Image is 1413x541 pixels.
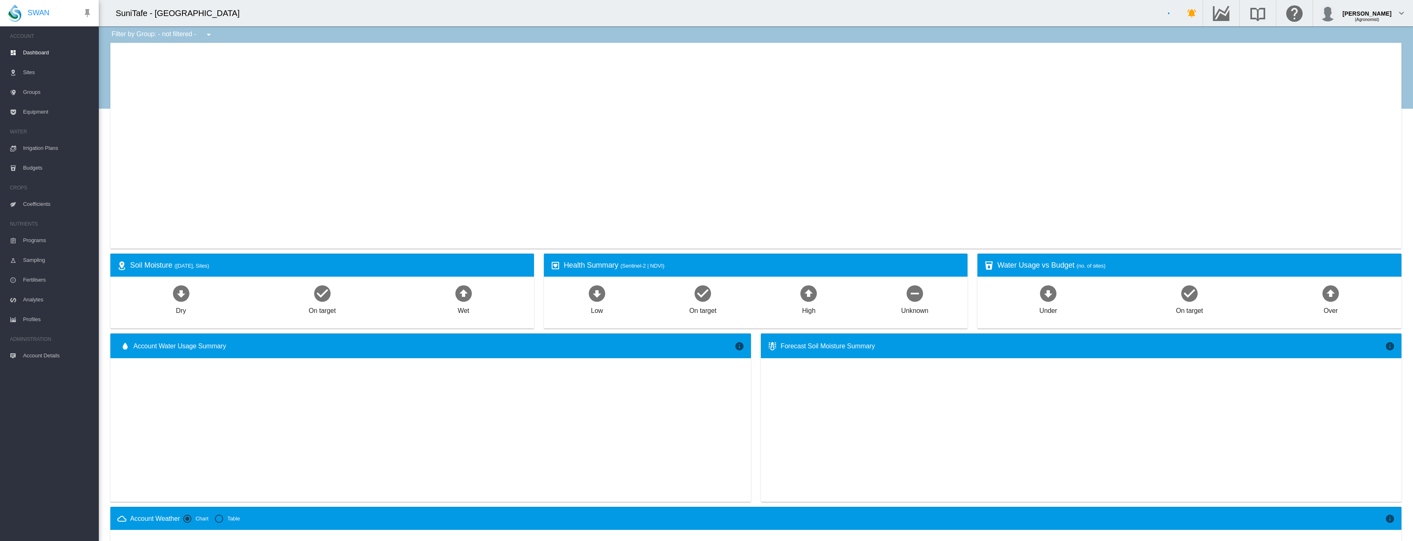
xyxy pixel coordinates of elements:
[23,346,92,366] span: Account Details
[1397,8,1406,18] md-icon: icon-chevron-down
[176,303,186,315] div: Dry
[28,8,49,18] span: SWAN
[1038,283,1058,303] md-icon: icon-arrow-down-bold-circle
[23,63,92,82] span: Sites
[23,82,92,102] span: Groups
[454,283,473,303] md-icon: icon-arrow-up-bold-circle
[1187,8,1197,18] md-icon: icon-bell-ring
[117,261,127,270] md-icon: icon-map-marker-radius
[10,181,92,194] span: CROPS
[312,283,332,303] md-icon: icon-checkbox-marked-circle
[1355,17,1379,22] span: (Agronomist)
[23,250,92,270] span: Sampling
[564,260,961,270] div: Health Summary
[23,290,92,310] span: Analytes
[23,310,92,329] span: Profiles
[1176,303,1203,315] div: On target
[105,26,219,43] div: Filter by Group: - not filtered -
[23,231,92,250] span: Programs
[201,26,217,43] button: icon-menu-down
[1320,5,1336,21] img: profile.jpg
[175,263,209,269] span: ([DATE], Sites)
[23,102,92,122] span: Equipment
[120,341,130,351] md-icon: icon-water
[309,303,336,315] div: On target
[10,333,92,346] span: ADMINISTRATION
[1321,283,1341,303] md-icon: icon-arrow-up-bold-circle
[1324,303,1338,315] div: Over
[204,30,214,40] md-icon: icon-menu-down
[689,303,716,315] div: On target
[82,8,92,18] md-icon: icon-pin
[23,138,92,158] span: Irrigation Plans
[781,342,1385,351] div: Forecast Soil Moisture Summary
[1285,8,1304,18] md-icon: Click here for help
[215,515,240,523] md-radio-button: Table
[130,260,527,270] div: Soil Moisture
[620,263,665,269] span: (Sentinel-2 | NDVI)
[587,283,607,303] md-icon: icon-arrow-down-bold-circle
[23,270,92,290] span: Fertilisers
[901,303,928,315] div: Unknown
[997,260,1394,270] div: Water Usage vs Budget
[693,283,713,303] md-icon: icon-checkbox-marked-circle
[1385,514,1395,524] md-icon: icon-information
[550,261,560,270] md-icon: icon-heart-box-outline
[802,303,816,315] div: High
[130,514,180,523] div: Account Weather
[799,283,818,303] md-icon: icon-arrow-up-bold-circle
[1039,303,1057,315] div: Under
[1180,283,1199,303] md-icon: icon-checkbox-marked-circle
[984,261,994,270] md-icon: icon-cup-water
[1343,6,1392,14] div: [PERSON_NAME]
[8,5,21,22] img: SWAN-Landscape-Logo-Colour-drop.png
[10,30,92,43] span: ACCOUNT
[767,341,777,351] md-icon: icon-thermometer-lines
[905,283,925,303] md-icon: icon-minus-circle
[133,342,734,351] span: Account Water Usage Summary
[10,217,92,231] span: NUTRIENTS
[23,194,92,214] span: Coefficients
[171,283,191,303] md-icon: icon-arrow-down-bold-circle
[1184,5,1200,21] button: icon-bell-ring
[591,303,603,315] div: Low
[23,43,92,63] span: Dashboard
[1211,8,1231,18] md-icon: Go to the Data Hub
[117,514,127,524] md-icon: icon-weather-cloudy
[734,341,744,351] md-icon: icon-information
[183,515,208,523] md-radio-button: Chart
[10,125,92,138] span: WATER
[1077,263,1105,269] span: (no. of sites)
[1385,341,1395,351] md-icon: icon-information
[23,158,92,178] span: Budgets
[458,303,469,315] div: Wet
[1248,8,1268,18] md-icon: Search the knowledge base
[116,7,247,19] div: SuniTafe - [GEOGRAPHIC_DATA]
